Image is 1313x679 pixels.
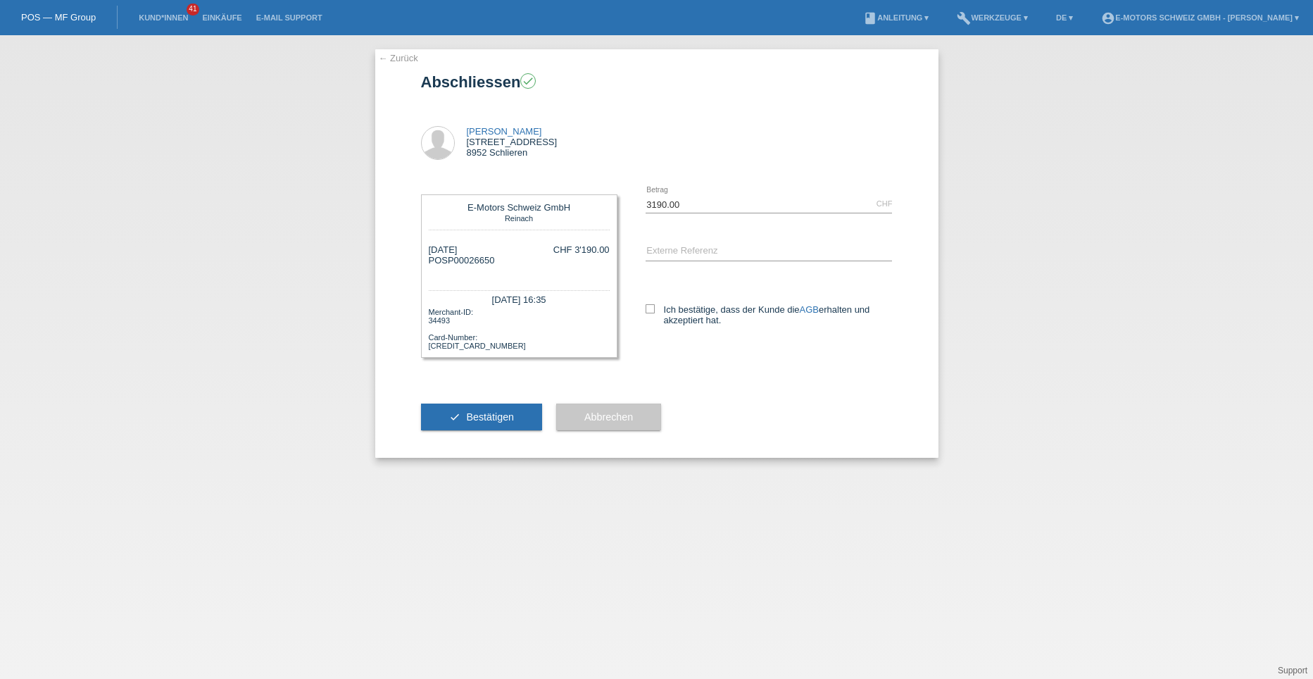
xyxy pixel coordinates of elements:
a: AGB [800,304,819,315]
a: account_circleE-Motors Schweiz GmbH - [PERSON_NAME] ▾ [1094,13,1306,22]
a: Kund*innen [132,13,195,22]
a: POS — MF Group [21,12,96,23]
div: [DATE] POSP00026650 [429,244,495,276]
a: DE ▾ [1049,13,1080,22]
div: CHF [877,199,893,208]
div: CHF 3'190.00 [553,244,610,255]
a: buildWerkzeuge ▾ [950,13,1035,22]
h1: Abschliessen [421,73,893,91]
i: check [449,411,460,423]
span: Abbrechen [584,411,633,423]
button: Abbrechen [556,404,661,430]
i: account_circle [1101,11,1115,25]
div: Reinach [432,213,606,223]
i: book [863,11,877,25]
a: [PERSON_NAME] [467,126,542,137]
a: Support [1278,666,1307,675]
span: 41 [187,4,199,15]
a: E-Mail Support [249,13,329,22]
div: [STREET_ADDRESS] 8952 Schlieren [467,126,558,158]
i: build [957,11,971,25]
label: Ich bestätige, dass der Kunde die erhalten und akzeptiert hat. [646,304,893,325]
div: [DATE] 16:35 [429,290,610,306]
a: Einkäufe [195,13,249,22]
a: bookAnleitung ▾ [856,13,936,22]
span: Bestätigen [466,411,514,423]
button: check Bestätigen [421,404,543,430]
div: E-Motors Schweiz GmbH [432,202,606,213]
div: Merchant-ID: 34493 Card-Number: [CREDIT_CARD_NUMBER] [429,306,610,350]
a: ← Zurück [379,53,418,63]
i: check [522,75,534,87]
